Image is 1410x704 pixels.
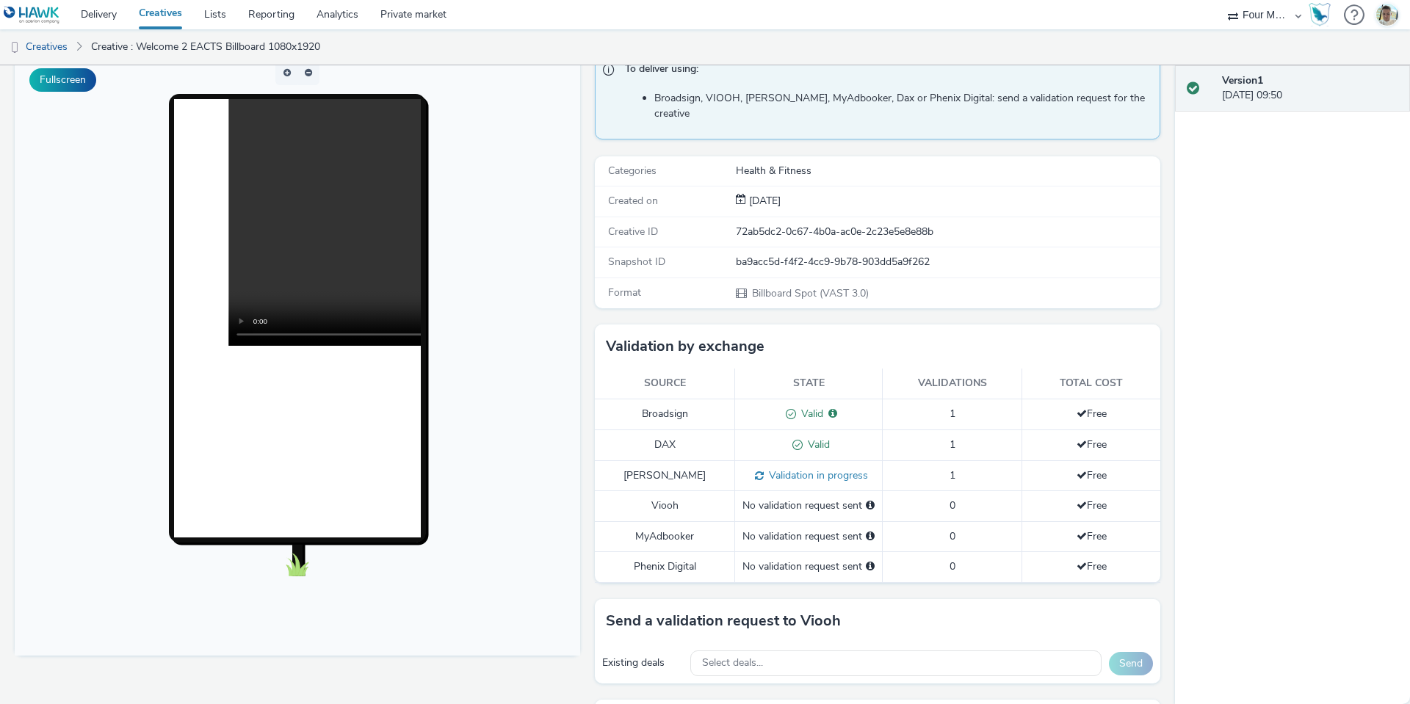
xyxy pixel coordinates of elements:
[608,225,658,239] span: Creative ID
[950,529,955,543] span: 0
[1077,559,1107,573] span: Free
[608,164,657,178] span: Categories
[746,194,781,208] span: [DATE]
[1222,73,1263,87] strong: Version 1
[764,468,868,482] span: Validation in progress
[595,369,735,399] th: Source
[1309,3,1337,26] a: Hawk Academy
[746,194,781,208] div: Creation 06 October 2025, 09:50
[742,529,875,544] div: No validation request sent
[608,255,665,269] span: Snapshot ID
[883,369,1022,399] th: Validations
[950,559,955,573] span: 0
[625,62,1145,81] span: To deliver using:
[29,68,96,92] button: Fullscreen
[7,40,22,55] img: dooh
[950,468,955,482] span: 1
[1077,438,1107,451] span: Free
[606,335,764,358] h3: Validation by exchange
[702,657,763,669] span: Select deals...
[608,286,641,300] span: Format
[742,498,875,513] div: No validation request sent
[742,559,875,574] div: No validation request sent
[1022,369,1160,399] th: Total cost
[595,460,735,491] td: [PERSON_NAME]
[735,369,883,399] th: State
[1077,407,1107,421] span: Free
[950,407,955,421] span: 1
[602,656,683,670] div: Existing deals
[654,91,1152,121] li: Broadsign, VIOOH, [PERSON_NAME], MyAdbooker, Dax or Phenix Digital: send a validation request for...
[866,529,875,544] div: Please select a deal below and click on Send to send a validation request to MyAdbooker.
[595,429,735,460] td: DAX
[595,552,735,582] td: Phenix Digital
[1376,4,1398,26] img: Dan Powell
[950,438,955,451] span: 1
[796,407,823,421] span: Valid
[736,255,1159,269] div: ba9acc5d-f4f2-4cc9-9b78-903dd5a9f262
[606,610,841,632] h3: Send a validation request to Viooh
[1077,529,1107,543] span: Free
[84,29,328,65] a: Creative : Welcome 2 EACTS Billboard 1080x1920
[736,225,1159,239] div: 72ab5dc2-0c67-4b0a-ac0e-2c23e5e8e88b
[1077,468,1107,482] span: Free
[608,194,658,208] span: Created on
[595,399,735,429] td: Broadsign
[1309,3,1331,26] img: Hawk Academy
[950,498,955,512] span: 0
[1222,73,1398,104] div: [DATE] 09:50
[866,498,875,513] div: Please select a deal below and click on Send to send a validation request to Viooh.
[866,559,875,574] div: Please select a deal below and click on Send to send a validation request to Phenix Digital.
[751,286,869,300] span: Billboard Spot (VAST 3.0)
[4,6,60,24] img: undefined Logo
[595,491,735,521] td: Viooh
[803,438,830,451] span: Valid
[1109,652,1153,675] button: Send
[1077,498,1107,512] span: Free
[736,164,1159,178] div: Health & Fitness
[595,521,735,551] td: MyAdbooker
